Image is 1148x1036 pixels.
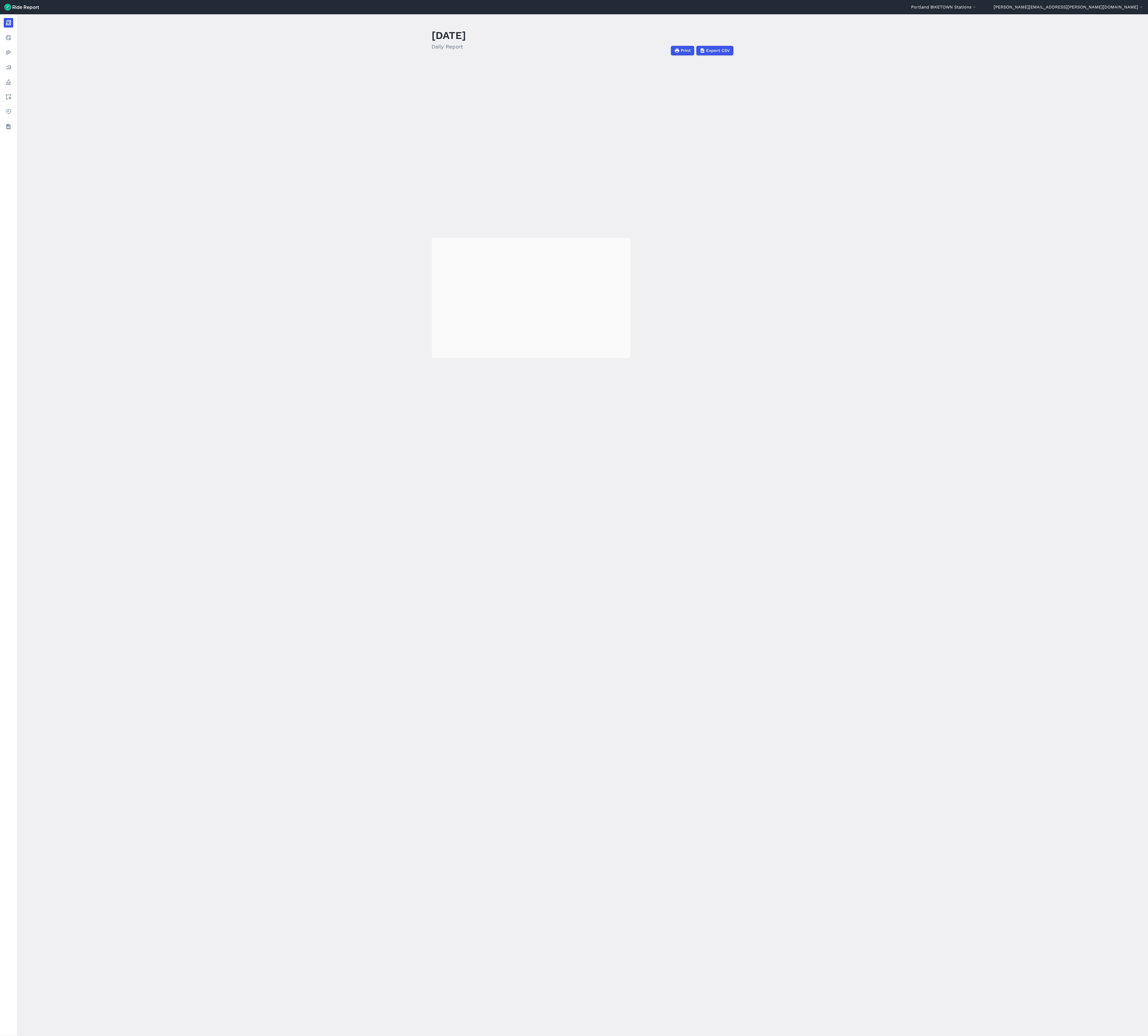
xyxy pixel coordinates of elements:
[696,46,733,55] button: Export CSV
[4,77,13,87] a: Policy
[4,92,13,102] a: Areas
[681,47,691,54] span: Print
[432,43,466,51] h2: Daily Report
[4,107,13,117] a: Health
[911,4,977,10] button: Portland BIKETOWN Stations
[4,18,13,28] a: Report
[432,28,466,43] h1: [DATE]
[4,122,13,131] a: Datasets
[4,4,39,11] img: Ride Report
[994,4,1144,10] button: [PERSON_NAME][EMAIL_ADDRESS][PERSON_NAME][DOMAIN_NAME]
[4,33,13,42] a: Realtime
[4,48,13,57] a: Heatmaps
[706,47,730,54] span: Export CSV
[432,62,733,358] div: loading
[432,238,630,358] div: loading
[4,62,13,72] a: Analyze
[671,46,694,55] button: Print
